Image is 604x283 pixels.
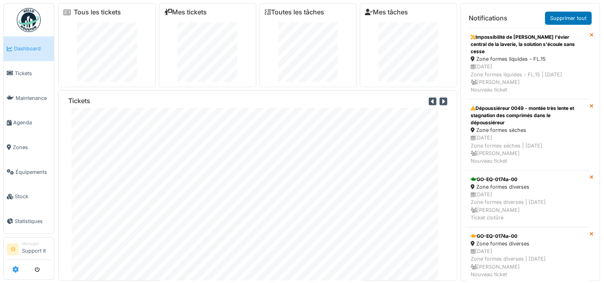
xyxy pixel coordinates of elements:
span: Statistiques [15,217,51,225]
a: Agenda [4,110,54,135]
div: [DATE] Zone formes sèches | [DATE] [PERSON_NAME] Nouveau ticket [471,134,584,165]
div: Zone formes sèches [471,126,584,134]
a: Dashboard [4,36,54,61]
span: Dashboard [14,45,51,52]
a: Équipements [4,159,54,184]
a: Tickets [4,61,54,86]
div: Manager [22,241,51,247]
a: GO-EQ-0174a-00 Zone formes diverses [DATE]Zone formes diverses | [DATE] [PERSON_NAME]Ticket clotûré [465,170,590,227]
div: Zone formes liquides - FL.15 [471,55,584,63]
a: Maintenance [4,86,54,110]
li: SI [7,243,19,255]
span: Stock [15,193,51,200]
a: Dépoussiéreur 0049 - montée très lente et stagnation des comprimés dans le dépoussiéreur Zone for... [465,99,590,170]
div: [DATE] Zone formes diverses | [DATE] [PERSON_NAME] Nouveau ticket [471,247,584,278]
a: Mes tickets [164,8,207,16]
li: Support It [22,241,51,258]
h6: Tickets [68,97,90,105]
span: Agenda [13,119,51,126]
a: Statistiques [4,209,54,234]
span: Zones [13,143,51,151]
span: Équipements [16,168,51,176]
img: Badge_color-CXgf-gQk.svg [17,8,41,32]
a: Stock [4,184,54,209]
h6: Notifications [469,14,507,22]
a: Toutes les tâches [265,8,324,16]
div: Zone formes diverses [471,183,584,191]
a: Zones [4,135,54,160]
div: Zone formes diverses [471,240,584,247]
a: Tous les tickets [74,8,121,16]
a: Supprimer tout [545,12,592,25]
div: GO-EQ-0174a-00 [471,233,584,240]
a: SI ManagerSupport It [7,241,51,260]
div: [DATE] Zone formes diverses | [DATE] [PERSON_NAME] Ticket clotûré [471,191,584,221]
a: Impossibilité de [PERSON_NAME] l'évier central de la laverie, la solution s'écoule sans cesse Zon... [465,28,590,99]
span: Maintenance [16,94,51,102]
div: [DATE] Zone formes liquides - FL.15 | [DATE] [PERSON_NAME] Nouveau ticket [471,63,584,94]
div: Dépoussiéreur 0049 - montée très lente et stagnation des comprimés dans le dépoussiéreur [471,105,584,126]
span: Tickets [15,70,51,77]
div: GO-EQ-0174a-00 [471,176,584,183]
a: Mes tâches [365,8,408,16]
div: Impossibilité de [PERSON_NAME] l'évier central de la laverie, la solution s'écoule sans cesse [471,34,584,55]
